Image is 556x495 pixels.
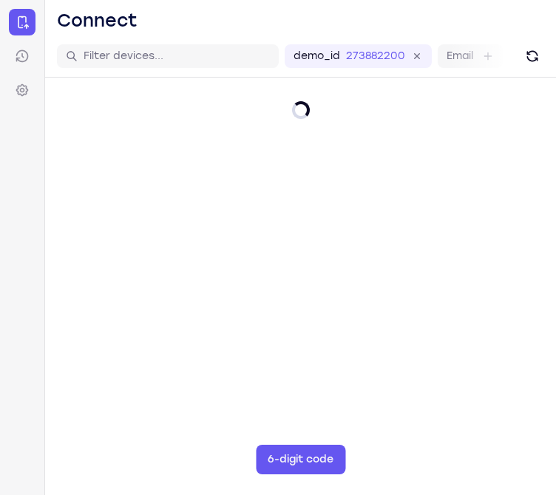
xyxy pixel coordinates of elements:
a: Sessions [9,43,35,69]
label: Email [447,49,473,64]
a: Connect [9,9,35,35]
button: 6-digit code [256,445,345,474]
a: Settings [9,77,35,103]
input: Filter devices... [84,49,270,64]
button: Refresh [521,44,544,68]
h1: Connect [57,9,138,33]
label: demo_id [294,49,340,64]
